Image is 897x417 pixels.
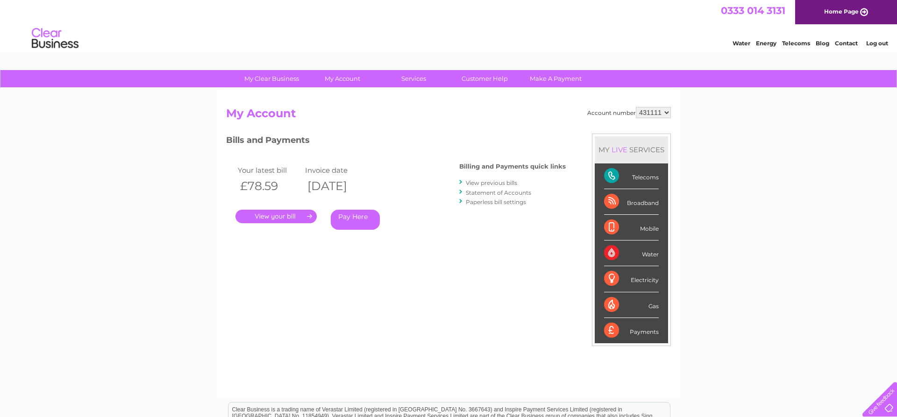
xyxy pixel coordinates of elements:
div: Telecoms [604,163,659,189]
td: Your latest bill [235,164,303,177]
div: Broadband [604,189,659,215]
a: View previous bills [466,179,517,186]
th: £78.59 [235,177,303,196]
a: . [235,210,317,223]
div: Electricity [604,266,659,292]
div: MY SERVICES [595,136,668,163]
h2: My Account [226,107,671,125]
a: Make A Payment [517,70,594,87]
div: Payments [604,318,659,343]
h3: Bills and Payments [226,134,566,150]
a: Log out [866,40,888,47]
a: Energy [756,40,776,47]
th: [DATE] [303,177,370,196]
div: Account number [587,107,671,118]
a: 0333 014 3131 [721,5,785,16]
a: Paperless bill settings [466,198,526,205]
a: Telecoms [782,40,810,47]
a: Customer Help [446,70,523,87]
a: Contact [835,40,858,47]
a: Blog [816,40,829,47]
div: Clear Business is a trading name of Verastar Limited (registered in [GEOGRAPHIC_DATA] No. 3667643... [228,5,670,45]
img: logo.png [31,24,79,53]
a: Pay Here [331,210,380,230]
a: Services [375,70,452,87]
div: Gas [604,292,659,318]
td: Invoice date [303,164,370,177]
div: Water [604,240,659,266]
div: LIVE [610,145,629,154]
h4: Billing and Payments quick links [459,163,566,170]
a: My Clear Business [233,70,310,87]
a: My Account [304,70,381,87]
a: Water [733,40,750,47]
div: Mobile [604,215,659,240]
a: Statement of Accounts [466,189,531,196]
